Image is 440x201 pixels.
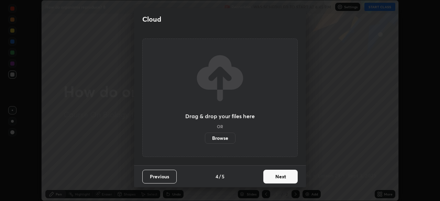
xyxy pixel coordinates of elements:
[142,15,161,24] h2: Cloud
[185,113,255,119] h3: Drag & drop your files here
[142,170,177,183] button: Previous
[263,170,298,183] button: Next
[217,124,223,129] h5: OR
[222,173,224,180] h4: 5
[219,173,221,180] h4: /
[216,173,218,180] h4: 4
